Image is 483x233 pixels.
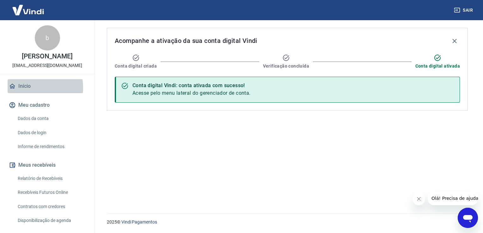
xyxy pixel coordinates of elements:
[22,53,72,60] p: [PERSON_NAME]
[8,158,87,172] button: Meus recebíveis
[15,200,87,213] a: Contratos com credores
[35,25,60,51] div: b
[8,79,87,93] a: Início
[15,126,87,139] a: Dados de login
[8,0,49,20] img: Vindi
[121,219,157,224] a: Vindi Pagamentos
[428,191,478,205] iframe: Mensagem da empresa
[458,208,478,228] iframe: Botão para abrir a janela de mensagens
[8,98,87,112] button: Meu cadastro
[263,63,309,69] span: Verificação concluída
[15,172,87,185] a: Relatório de Recebíveis
[453,4,475,16] button: Sair
[15,140,87,153] a: Informe de rendimentos
[4,4,53,9] span: Olá! Precisa de ajuda?
[107,219,468,225] p: 2025 ©
[12,62,82,69] p: [EMAIL_ADDRESS][DOMAIN_NAME]
[115,36,257,46] span: Acompanhe a ativação da sua conta digital Vindi
[413,193,425,205] iframe: Fechar mensagem
[415,63,460,69] span: Conta digital ativada
[15,112,87,125] a: Dados da conta
[132,90,251,96] span: Acesse pelo menu lateral do gerenciador de conta.
[115,63,157,69] span: Conta digital criada
[15,186,87,199] a: Recebíveis Futuros Online
[132,82,251,89] div: Conta digital Vindi: conta ativada com sucesso!
[15,214,87,227] a: Disponibilização de agenda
